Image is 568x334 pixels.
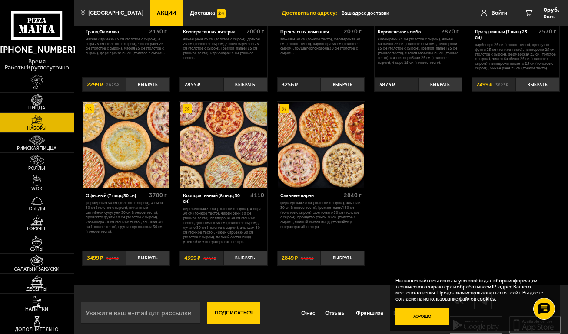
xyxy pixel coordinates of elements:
img: Акционный [183,104,191,113]
span: 2570 г [538,28,556,35]
img: 15daf4d41897b9f0e9f617042186c801.svg [217,9,226,18]
span: 2000 г [246,28,264,35]
div: Прекрасная компания [280,29,342,35]
span: 2130 г [149,28,167,35]
span: 3499 ₽ [87,255,103,261]
span: 2299 ₽ [87,82,103,88]
span: [GEOGRAPHIC_DATA] [88,10,143,16]
img: Славные парни [278,102,364,188]
span: 3256 ₽ [282,82,298,88]
a: Франшиза [351,303,389,322]
p: Карбонара 25 см (тонкое тесто), Прошутто Фунги 25 см (тонкое тесто), Пепперони 25 см (толстое с с... [475,43,556,71]
img: Офисный (7 пицц 30 см) [83,102,169,188]
a: АкционныйОфисный (7 пицц 30 см) [82,102,170,188]
div: Гранд Фамилиа [86,29,147,35]
s: 6602 ₽ [203,255,216,261]
span: 2870 г [441,28,459,35]
s: 3823 ₽ [495,82,508,88]
a: АкционныйКорпоративный (8 пицц 30 см) [179,102,267,188]
button: Выбрать [419,77,462,92]
s: 5623 ₽ [106,255,119,261]
div: Офисный (7 пицц 30 см) [86,193,147,198]
span: 2499 ₽ [476,82,492,88]
a: Вакансии [389,303,423,322]
p: Мясная Барбекю 25 см (толстое с сыром), 4 сыра 25 см (толстое с сыром), Чикен Ранч 25 см (толстое... [86,37,167,56]
span: Доставить по адресу: [282,10,342,16]
button: Выбрать [321,251,365,265]
button: Выбрать [223,77,267,92]
div: Корпоративная пятерка [183,29,244,35]
p: Аль-Шам 30 см (тонкое тесто), Фермерская 30 см (тонкое тесто), Карбонара 30 см (толстое с сыром),... [280,37,362,56]
p: Деревенская 30 см (толстое с сыром), 4 сыра 30 см (тонкое тесто), Чикен Ранч 30 см (тонкое тесто)... [183,207,264,245]
button: Выбрать [126,251,170,265]
span: 0 руб. [544,7,559,13]
span: 3873 ₽ [379,82,395,88]
button: Хорошо [395,308,449,325]
span: 4110 [250,192,264,199]
a: АкционныйСлавные парни [277,102,365,188]
span: 2855 ₽ [184,82,200,88]
div: Праздничный (7 пицц 25 см) [475,29,536,40]
span: 2070 г [344,28,362,35]
s: 3985 ₽ [301,255,314,261]
span: Войти [492,10,507,16]
button: Выбрать [516,77,560,92]
span: 3780 г [149,192,167,199]
input: Ваш адрес доставки [342,5,455,21]
img: Акционный [85,104,94,113]
p: Чикен Ранч 25 см (толстое с сыром), Чикен Барбекю 25 см (толстое с сыром), Пепперони 25 см (толст... [378,37,459,65]
span: Доставка [190,10,215,16]
button: Выбрать [223,251,267,265]
div: Славные парни [280,193,342,198]
span: 2849 ₽ [282,255,298,261]
button: Подписаться [207,302,261,324]
button: Выбрать [126,77,170,92]
img: Корпоративный (8 пицц 30 см) [180,102,267,188]
p: Фермерская 30 см (толстое с сыром), 4 сыра 30 см (толстое с сыром), Пикантный цыплёнок сулугуни 3... [86,201,167,234]
p: Чикен Ранч 25 см (толстое с сыром), Дракон 25 см (толстое с сыром), Чикен Барбекю 25 см (толстое ... [183,37,264,60]
span: 4399 ₽ [184,255,200,261]
div: Королевское комбо [378,29,439,35]
s: 2825 ₽ [106,82,119,88]
span: 2840 г [344,192,362,199]
p: На нашем сайте мы используем cookie для сбора информации технического характера и обрабатываем IP... [395,278,549,302]
img: Акционный [280,104,289,113]
a: Отзывы [320,303,351,322]
button: Выбрать [321,77,365,92]
input: Укажите ваш e-mail для рассылки [81,302,200,324]
span: Акции [157,10,176,16]
span: 0 шт. [544,14,559,19]
p: Фермерская 30 см (толстое с сыром), Аль-Шам 30 см (тонкое тесто), [PERSON_NAME] 30 см (толстое с ... [280,201,362,229]
a: О нас [296,303,320,322]
div: Корпоративный (8 пицц 30 см) [183,193,248,204]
